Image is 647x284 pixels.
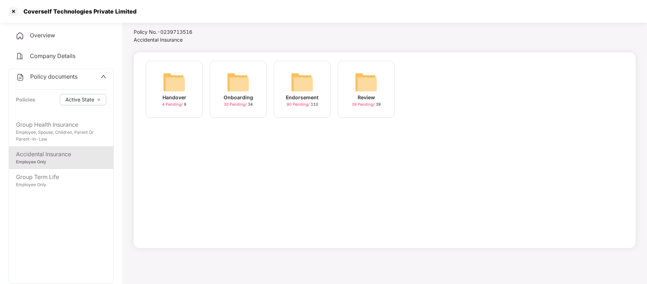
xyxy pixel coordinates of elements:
[162,94,186,101] div: Handover
[358,94,375,101] div: Review
[16,120,106,129] div: Group Health Insurance
[60,94,106,105] button: Active Statedown
[16,129,106,143] div: Employee, Spouse, Children, Parent Or Parent-In-Law
[286,94,319,101] div: Endorsement
[65,96,94,104] span: Active State
[97,98,101,102] span: down
[16,73,25,81] img: svg+xml;base64,PHN2ZyB4bWxucz0iaHR0cDovL3d3dy53My5vcmcvMjAwMC9zdmciIHdpZHRoPSIyNCIgaGVpZ2h0PSIyNC...
[224,94,253,101] div: Onboarding
[16,52,24,61] img: svg+xml;base64,PHN2ZyB4bWxucz0iaHR0cDovL3d3dy53My5vcmcvMjAwMC9zdmciIHdpZHRoPSIyNCIgaGVpZ2h0PSIyNC...
[16,173,106,182] div: Group Term Life
[162,102,184,107] span: 4 Pending /
[291,71,314,94] img: svg+xml;base64,PHN2ZyB4bWxucz0iaHR0cDovL3d3dy53My5vcmcvMjAwMC9zdmciIHdpZHRoPSI2NCIgaGVpZ2h0PSI2NC...
[19,8,137,15] div: Coverself Technologies Private Limited
[30,52,75,59] span: Company Details
[134,28,243,36] div: Policy No.- 0239713516
[287,101,318,107] div: 110
[30,73,77,80] span: Policy documents
[352,101,381,107] div: 39
[16,150,106,159] div: Accidental Insurance
[16,32,24,40] img: svg+xml;base64,PHN2ZyB4bWxucz0iaHR0cDovL3d3dy53My5vcmcvMjAwMC9zdmciIHdpZHRoPSIyNCIgaGVpZ2h0PSIyNC...
[134,37,183,43] span: Accidental Insurance
[163,71,186,94] img: svg+xml;base64,PHN2ZyB4bWxucz0iaHR0cDovL3d3dy53My5vcmcvMjAwMC9zdmciIHdpZHRoPSI2NCIgaGVpZ2h0PSI2NC...
[224,101,253,107] div: 34
[30,32,55,39] span: Overview
[287,102,311,107] span: 90 Pending /
[101,74,106,79] span: up
[162,101,186,107] div: 9
[16,96,35,104] div: Policies
[16,182,106,188] div: Employee Only
[227,71,250,94] img: svg+xml;base64,PHN2ZyB4bWxucz0iaHR0cDovL3d3dy53My5vcmcvMjAwMC9zdmciIHdpZHRoPSI2NCIgaGVpZ2h0PSI2NC...
[355,71,378,94] img: svg+xml;base64,PHN2ZyB4bWxucz0iaHR0cDovL3d3dy53My5vcmcvMjAwMC9zdmciIHdpZHRoPSI2NCIgaGVpZ2h0PSI2NC...
[16,159,106,165] div: Employee Only
[224,102,248,107] span: 30 Pending /
[352,102,376,107] span: 39 Pending /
